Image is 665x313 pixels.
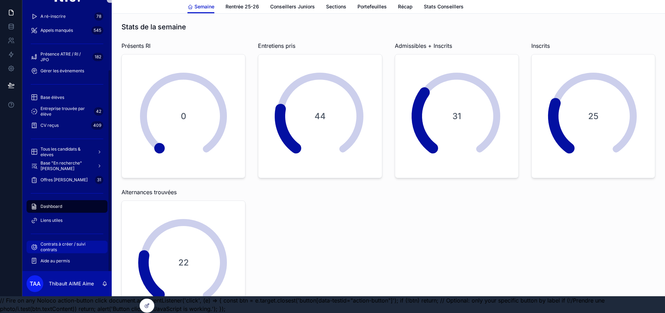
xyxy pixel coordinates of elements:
a: A ré-inscrire78 [27,10,108,23]
span: Présents RI [121,42,150,50]
span: TAA [30,279,40,288]
span: Inscrits [531,42,550,50]
a: Entreprise trouvée par élève42 [27,105,108,118]
a: Contrats à créer / suivi contrats [27,241,108,253]
a: Base élèves [27,91,108,104]
span: 25 [588,111,598,122]
div: 78 [94,12,103,21]
span: Base "En recherche" [PERSON_NAME] [40,160,91,172]
a: Base "En recherche" [PERSON_NAME] [27,160,108,172]
a: Sections [326,0,346,14]
span: Appels manqués [40,28,73,33]
span: Récap [398,3,413,10]
span: 22 [178,257,189,268]
a: CV reçus409 [27,119,108,132]
a: Semaine [187,0,214,14]
a: Portefeuilles [357,0,387,14]
p: Thibault AIME Aime [49,280,94,287]
span: Portefeuilles [357,3,387,10]
a: Gérer les évènements [27,65,108,77]
span: Offres [PERSON_NAME] [40,177,88,183]
a: Tous les candidats & eleves [27,146,108,158]
div: 182 [93,53,103,61]
a: Conseillers Juniors [270,0,315,14]
span: Entreprise trouvée par élève [40,106,91,117]
span: Entretiens pris [258,42,295,50]
div: 31 [95,176,103,184]
div: 409 [91,121,103,130]
span: Présence ATRE / RI / JPO [40,51,90,63]
span: Conseillers Juniors [270,3,315,10]
span: A ré-inscrire [40,14,66,19]
span: CV reçus [40,123,59,128]
span: Rentrée 25-26 [226,3,259,10]
span: Contrats à créer / suivi contrats [40,241,101,253]
a: Récap [398,0,413,14]
span: Semaine [194,3,214,10]
a: Dashboard [27,200,108,213]
a: Aide au permis [27,255,108,267]
a: Appels manqués545 [27,24,108,37]
h1: Stats de la semaine [121,22,186,32]
span: Base élèves [40,95,64,100]
span: Admissibles + Inscrits [395,42,452,50]
span: Dashboard [40,204,62,209]
a: Liens utiles [27,214,108,227]
span: 0 [181,111,186,122]
span: Stats Conseillers [424,3,464,10]
div: 42 [94,107,103,116]
div: 545 [91,26,103,35]
span: Liens utiles [40,218,62,223]
span: Sections [326,3,346,10]
span: Aide au permis [40,258,70,264]
a: Présence ATRE / RI / JPO182 [27,51,108,63]
span: Tous les candidats & eleves [40,146,91,158]
span: Alternances trouvées [121,188,177,196]
span: Gérer les évènements [40,68,84,74]
span: 44 [315,111,326,122]
a: Offres [PERSON_NAME]31 [27,174,108,186]
span: 31 [452,111,461,122]
a: Rentrée 25-26 [226,0,259,14]
div: scrollable content [22,11,112,271]
a: Stats Conseillers [424,0,464,14]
